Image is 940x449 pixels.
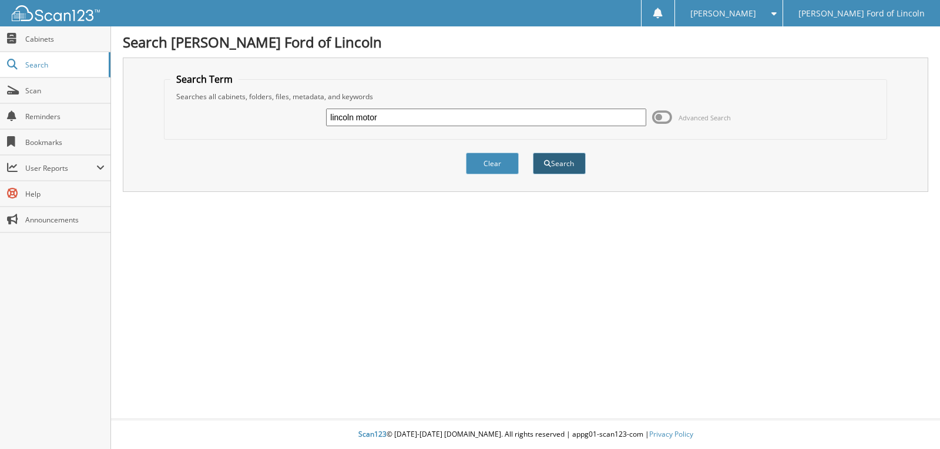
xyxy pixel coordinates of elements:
[170,73,239,86] legend: Search Term
[170,92,881,102] div: Searches all cabinets, folders, files, metadata, and keywords
[358,429,387,439] span: Scan123
[25,60,103,70] span: Search
[123,32,928,52] h1: Search [PERSON_NAME] Ford of Lincoln
[690,10,756,17] span: [PERSON_NAME]
[25,163,96,173] span: User Reports
[649,429,693,439] a: Privacy Policy
[25,112,105,121] span: Reminders
[25,34,105,44] span: Cabinets
[12,5,100,21] img: scan123-logo-white.svg
[798,10,925,17] span: [PERSON_NAME] Ford of Lincoln
[25,86,105,96] span: Scan
[25,189,105,199] span: Help
[111,420,940,449] div: © [DATE]-[DATE] [DOMAIN_NAME]. All rights reserved | appg01-scan123-com |
[533,153,586,174] button: Search
[679,113,731,122] span: Advanced Search
[466,153,519,174] button: Clear
[25,137,105,147] span: Bookmarks
[25,215,105,225] span: Announcements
